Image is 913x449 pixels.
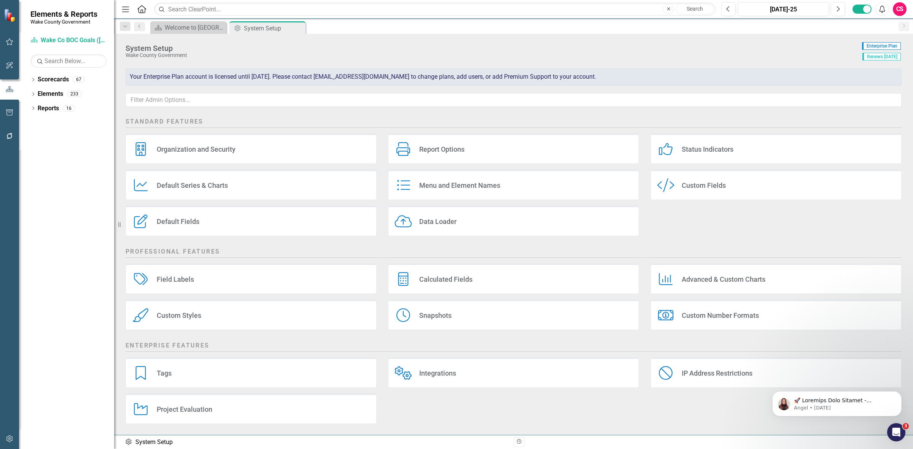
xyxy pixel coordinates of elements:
[676,4,714,14] button: Search
[419,181,500,190] div: Menu and Element Names
[738,2,829,16] button: [DATE]-25
[687,6,703,12] span: Search
[4,8,17,22] img: ClearPoint Strategy
[157,181,228,190] div: Default Series & Charts
[30,19,97,25] small: Wake County Government
[244,24,304,33] div: System Setup
[157,217,199,226] div: Default Fields
[63,105,75,111] div: 16
[30,10,97,19] span: Elements & Reports
[126,68,902,86] div: Your Enterprise Plan account is licensed until [DATE]. Please contact [EMAIL_ADDRESS][DOMAIN_NAME...
[419,217,456,226] div: Data Loader
[67,91,82,97] div: 233
[740,5,826,14] div: [DATE]-25
[157,369,172,378] div: Tags
[862,42,901,50] span: Enterprise Plan
[126,248,902,258] h2: Professional Features
[126,44,858,52] div: System Setup
[157,311,201,320] div: Custom Styles
[126,93,902,107] input: Filter Admin Options...
[38,104,59,113] a: Reports
[419,275,472,284] div: Calculated Fields
[682,145,733,154] div: Status Indicators
[157,145,235,154] div: Organization and Security
[862,53,901,60] span: Renews [DATE]
[126,117,902,128] h2: Standard Features
[682,275,765,284] div: Advanced & Custom Charts
[154,3,716,16] input: Search ClearPoint...
[38,75,69,84] a: Scorecards
[125,438,508,447] div: System Setup
[126,52,858,58] div: Wake County Government
[682,311,759,320] div: Custom Number Formats
[682,369,752,378] div: IP Address Restrictions
[157,405,212,414] div: Project Evaluation
[893,2,907,16] button: CS
[419,311,452,320] div: Snapshots
[165,23,224,32] div: Welcome to [GEOGRAPHIC_DATA]
[419,145,464,154] div: Report Options
[73,76,85,83] div: 67
[419,369,456,378] div: Integrations
[30,54,107,68] input: Search Below...
[887,423,905,441] iframe: Intercom live chat
[157,275,194,284] div: Field Labels
[903,423,909,429] span: 3
[682,181,726,190] div: Custom Fields
[126,341,902,352] h2: Enterprise Features
[152,23,224,32] a: Welcome to [GEOGRAPHIC_DATA]
[761,375,913,428] iframe: Intercom notifications message
[38,90,63,98] a: Elements
[30,36,107,45] a: Wake Co BOC Goals ([DATE]-[DATE])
